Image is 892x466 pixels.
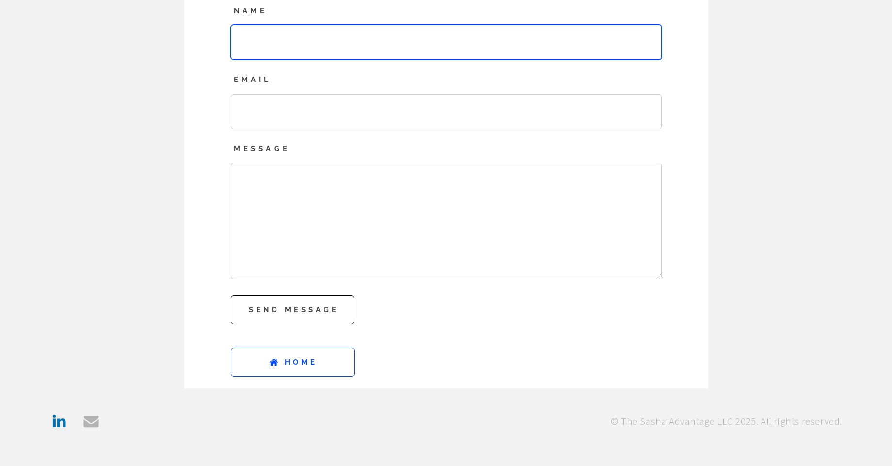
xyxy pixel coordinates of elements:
a: Home [231,348,355,377]
button: Send Message [231,295,354,324]
span: Home [285,348,318,377]
label: Email [231,74,662,85]
h1: © The Sasha Advantage LLC 2025. All rights reserved. [583,412,842,431]
label: Name [231,5,662,16]
a: Blog [437,415,456,428]
label: Message [231,144,662,155]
